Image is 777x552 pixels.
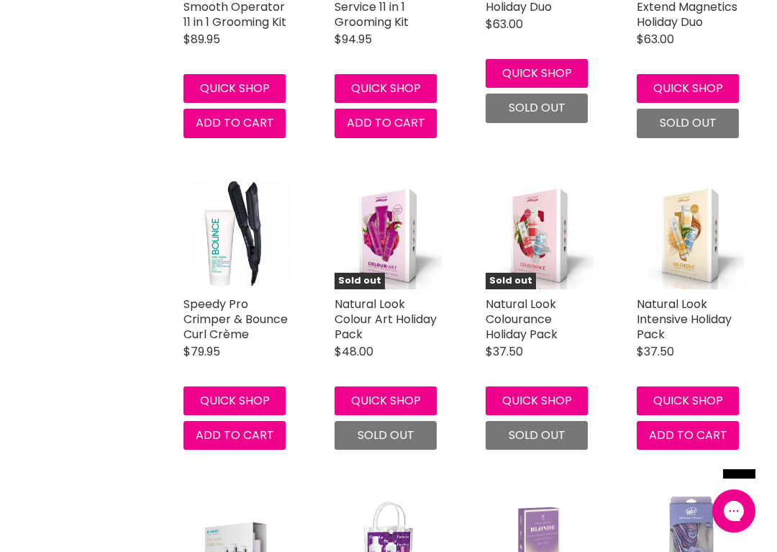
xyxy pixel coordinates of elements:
[509,99,565,116] span: Sold out
[486,181,594,289] img: Natural Look Colourance Holiday Pack
[637,386,739,415] button: Quick shop
[705,484,763,538] iframe: Gorgias live chat messenger
[637,343,674,360] span: $37.50
[486,181,594,289] a: Natural Look Colourance Holiday Pack Sold out
[335,386,437,415] button: Quick shop
[335,421,437,450] button: Sold out
[183,109,286,137] button: Add to cart
[183,181,291,289] img: Speedy Pro Crimper & Bounce Curl Crème
[335,74,437,103] button: Quick shop
[335,296,437,343] a: Natural Look Colour Art Holiday Pack
[183,296,288,343] a: Speedy Pro Crimper & Bounce Curl Crème
[183,343,220,360] span: $79.95
[183,74,286,103] button: Quick shop
[335,109,437,137] button: Add to cart
[486,421,588,450] button: Sold out
[335,273,385,289] span: Sold out
[637,296,732,343] a: Natural Look Intensive Holiday Pack
[660,114,717,131] span: Sold out
[335,31,372,47] span: $94.95
[196,114,274,131] span: Add to cart
[486,386,588,415] button: Quick shop
[183,31,220,47] span: $89.95
[637,109,739,137] button: Sold out
[486,94,588,122] button: Sold out
[335,343,373,360] span: $48.00
[358,427,414,443] span: Sold out
[509,427,565,443] span: Sold out
[486,273,536,289] span: Sold out
[335,181,442,289] a: Natural Look Colour Art Holiday Pack Sold out
[637,74,739,103] button: Quick shop
[347,114,425,131] span: Add to cart
[486,59,588,88] button: Quick shop
[486,16,523,32] span: $63.00
[649,427,727,443] span: Add to cart
[637,421,739,450] button: Add to cart
[637,31,674,47] span: $63.00
[335,181,442,289] img: Natural Look Colour Art Holiday Pack
[183,386,286,415] button: Quick shop
[196,427,274,443] span: Add to cart
[637,181,745,289] img: Natural Look Intensive Holiday Pack
[486,296,558,343] a: Natural Look Colourance Holiday Pack
[183,421,286,450] button: Add to cart
[486,343,523,360] span: $37.50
